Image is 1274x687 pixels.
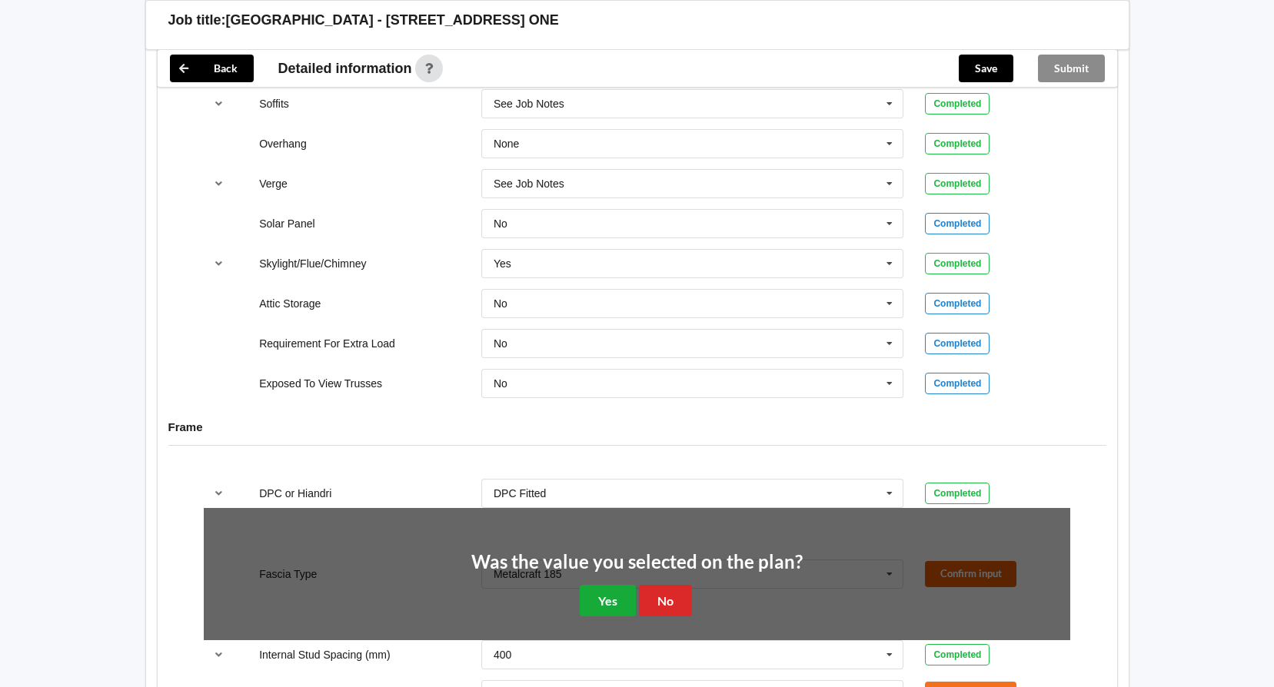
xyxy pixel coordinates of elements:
[204,250,234,277] button: reference-toggle
[925,644,990,665] div: Completed
[168,420,1106,434] h4: Frame
[494,338,507,349] div: No
[494,178,564,189] div: See Job Notes
[925,293,990,314] div: Completed
[204,641,234,669] button: reference-toggle
[259,377,382,390] label: Exposed To View Trusses
[639,585,692,616] button: No
[170,55,254,82] button: Back
[580,585,636,616] button: Yes
[925,333,990,354] div: Completed
[278,61,412,75] span: Detailed information
[494,378,507,389] div: No
[959,55,1013,82] button: Save
[925,173,990,194] div: Completed
[259,297,321,310] label: Attic Storage
[168,12,226,29] h3: Job title:
[494,138,519,149] div: None
[259,649,390,661] label: Internal Stud Spacing (mm)
[494,649,511,660] div: 400
[259,257,366,270] label: Skylight/Flue/Chimney
[259,178,288,190] label: Verge
[471,550,803,574] h2: Was the value you selected on the plan?
[494,258,511,269] div: Yes
[494,98,564,109] div: See Job Notes
[226,12,559,29] h3: [GEOGRAPHIC_DATA] - [STREET_ADDRESS] ONE
[259,337,395,350] label: Requirement For Extra Load
[259,217,314,230] label: Solar Panel
[204,480,234,507] button: reference-toggle
[925,253,990,274] div: Completed
[925,133,990,154] div: Completed
[925,483,990,504] div: Completed
[494,298,507,309] div: No
[259,487,331,499] label: DPC or Hiandri
[204,90,234,118] button: reference-toggle
[925,213,990,234] div: Completed
[259,98,289,110] label: Soffits
[204,170,234,197] button: reference-toggle
[925,373,990,394] div: Completed
[925,93,990,114] div: Completed
[494,488,546,499] div: DPC Fitted
[259,138,306,150] label: Overhang
[494,218,507,229] div: No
